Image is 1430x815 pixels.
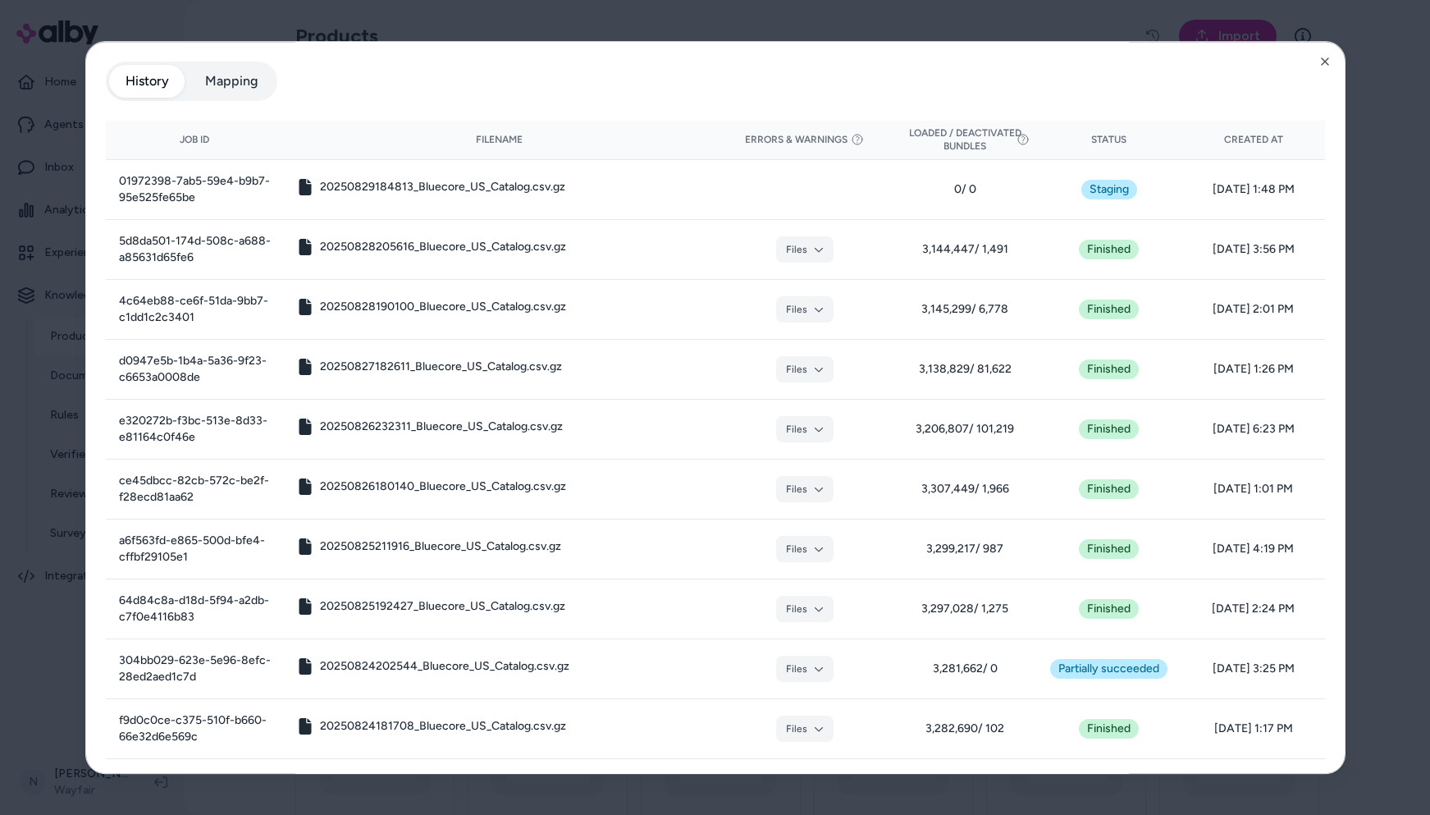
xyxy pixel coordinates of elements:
div: Finished [1079,719,1139,739]
div: Finished [1079,240,1139,259]
td: d0947e5b-1b4a-5a36-9f23-c6653a0008de [106,340,284,400]
button: Files [776,356,834,382]
button: Files [776,536,834,562]
span: 3,138,829 / 81,622 [907,361,1023,378]
button: Files [776,296,834,323]
span: 3,299,217 / 987 [907,541,1023,557]
td: 01972398-7ab5-59e4-b9b7-95e525fe65be [106,160,284,220]
div: Finished [1079,419,1139,439]
div: Finished [1079,359,1139,379]
span: 3,307,449 / 1,966 [907,481,1023,497]
button: Files [776,236,834,263]
span: 20250824202544_Bluecore_US_Catalog.csv.gz [320,658,569,675]
span: 3,297,028 / 1,275 [907,601,1023,617]
td: ce45dbcc-82cb-572c-be2f-f28ecd81aa62 [106,460,284,520]
button: Files [776,656,834,682]
div: Job ID [119,133,271,146]
button: Files [776,476,834,502]
span: [DATE] 6:23 PM [1195,421,1312,437]
span: 20250826232311_Bluecore_US_Catalog.csv.gz [320,419,563,435]
button: Files [776,716,834,742]
button: Partially succeeded [1050,659,1167,679]
button: 20250826180140_Bluecore_US_Catalog.csv.gz [297,478,566,495]
span: 3,144,447 / 1,491 [907,241,1023,258]
span: [DATE] 1:01 PM [1195,481,1312,497]
span: [DATE] 2:01 PM [1195,301,1312,318]
button: 20250826232311_Bluecore_US_Catalog.csv.gz [297,419,563,435]
span: [DATE] 2:24 PM [1195,601,1312,617]
div: Finished [1079,300,1139,319]
span: 3,282,690 / 102 [907,721,1023,737]
div: Filename [297,133,703,146]
button: Mapping [189,65,274,98]
span: 20250827182611_Bluecore_US_Catalog.csv.gz [320,359,562,375]
button: Files [776,416,834,442]
span: 20250828205616_Bluecore_US_Catalog.csv.gz [320,239,566,255]
span: 20250825192427_Bluecore_US_Catalog.csv.gz [320,598,565,615]
span: [DATE] 1:26 PM [1195,361,1312,378]
button: Files [776,596,834,622]
div: Finished [1079,539,1139,559]
div: Created At [1195,133,1312,146]
button: Errors & Warnings [745,133,864,146]
span: [DATE] 1:48 PM [1195,181,1312,198]
span: [DATE] 3:56 PM [1195,241,1312,258]
span: 20250829184813_Bluecore_US_Catalog.csv.gz [320,179,565,195]
span: 3,145,299 / 6,778 [907,301,1023,318]
button: 20250825192427_Bluecore_US_Catalog.csv.gz [297,598,565,615]
div: Finished [1079,479,1139,499]
span: [DATE] 3:25 PM [1195,661,1312,677]
span: 3,206,807 / 101,219 [907,421,1023,437]
button: 20250829184813_Bluecore_US_Catalog.csv.gz [297,179,565,195]
td: e320272b-f3bc-513e-8d33-e81164c0f46e [106,400,284,460]
td: 5d8da501-174d-508c-a688-a85631d65fe6 [106,220,284,280]
button: 20250827182611_Bluecore_US_Catalog.csv.gz [297,359,562,375]
button: 20250824181708_Bluecore_US_Catalog.csv.gz [297,718,566,735]
button: History [109,65,185,98]
td: f9d0c0ce-c375-510f-b660-66e32d6e569c [106,699,284,759]
span: 20250825211916_Bluecore_US_Catalog.csv.gz [320,538,561,555]
span: [DATE] 4:19 PM [1195,541,1312,557]
div: Staging [1081,180,1137,199]
span: 20250824181708_Bluecore_US_Catalog.csv.gz [320,718,566,735]
span: [DATE] 1:17 PM [1195,721,1312,737]
button: 20250828190100_Bluecore_US_Catalog.csv.gz [297,299,566,315]
div: Status [1049,133,1169,146]
button: 20250825211916_Bluecore_US_Catalog.csv.gz [297,538,561,555]
td: 304bb029-623e-5e96-8efc-28ed2aed1c7d [106,639,284,699]
td: a6f563fd-e865-500d-bfe4-cffbf29105e1 [106,520,284,579]
button: 20250828205616_Bluecore_US_Catalog.csv.gz [297,239,566,255]
button: 20250824202544_Bluecore_US_Catalog.csv.gz [297,658,569,675]
span: 20250828190100_Bluecore_US_Catalog.csv.gz [320,299,566,315]
span: 3,281,662 / 0 [907,661,1023,677]
span: 0 / 0 [907,181,1023,198]
td: 4c64eb88-ce6f-51da-9bb7-c1dd1c2c3401 [106,280,284,340]
span: 20250826180140_Bluecore_US_Catalog.csv.gz [320,478,566,495]
td: 64d84c8a-d18d-5f94-a2db-c7f0e4116b83 [106,579,284,639]
div: Finished [1079,599,1139,619]
button: Loaded / Deactivated Bundles [907,126,1023,153]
